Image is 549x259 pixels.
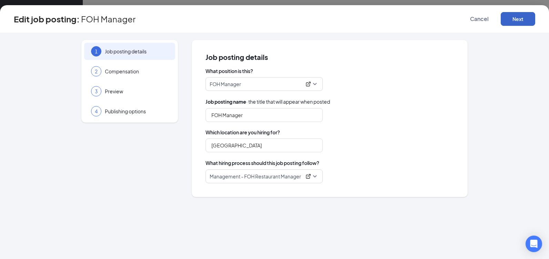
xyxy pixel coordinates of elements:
[470,15,489,22] span: Cancel
[14,13,80,25] h3: Edit job posting:
[210,81,312,87] div: FOH Manager
[462,12,497,26] button: Cancel
[501,12,535,26] button: Next
[210,173,301,180] p: Management - FOH Restaurant Manager
[206,98,330,105] span: · the title that will appear when posted
[306,81,311,87] svg: ExternalLink
[206,54,454,61] span: Job posting details
[206,68,454,74] span: What position is this?
[95,88,98,95] span: 3
[526,236,542,252] div: Open Intercom Messenger
[206,159,319,167] span: What hiring process should this job posting follow?
[210,81,241,87] p: FOH Manager
[105,68,168,75] span: Compensation
[95,108,98,115] span: 4
[105,48,168,55] span: Job posting details
[206,129,454,136] span: Which location are you hiring for?
[95,48,98,55] span: 1
[81,15,136,22] span: FOH Manager
[206,99,246,105] b: Job posting name
[306,174,311,179] svg: ExternalLink
[105,88,168,95] span: Preview
[210,173,312,180] div: Management - FOH Restaurant Manager
[105,108,168,115] span: Publishing options
[95,68,98,75] span: 2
